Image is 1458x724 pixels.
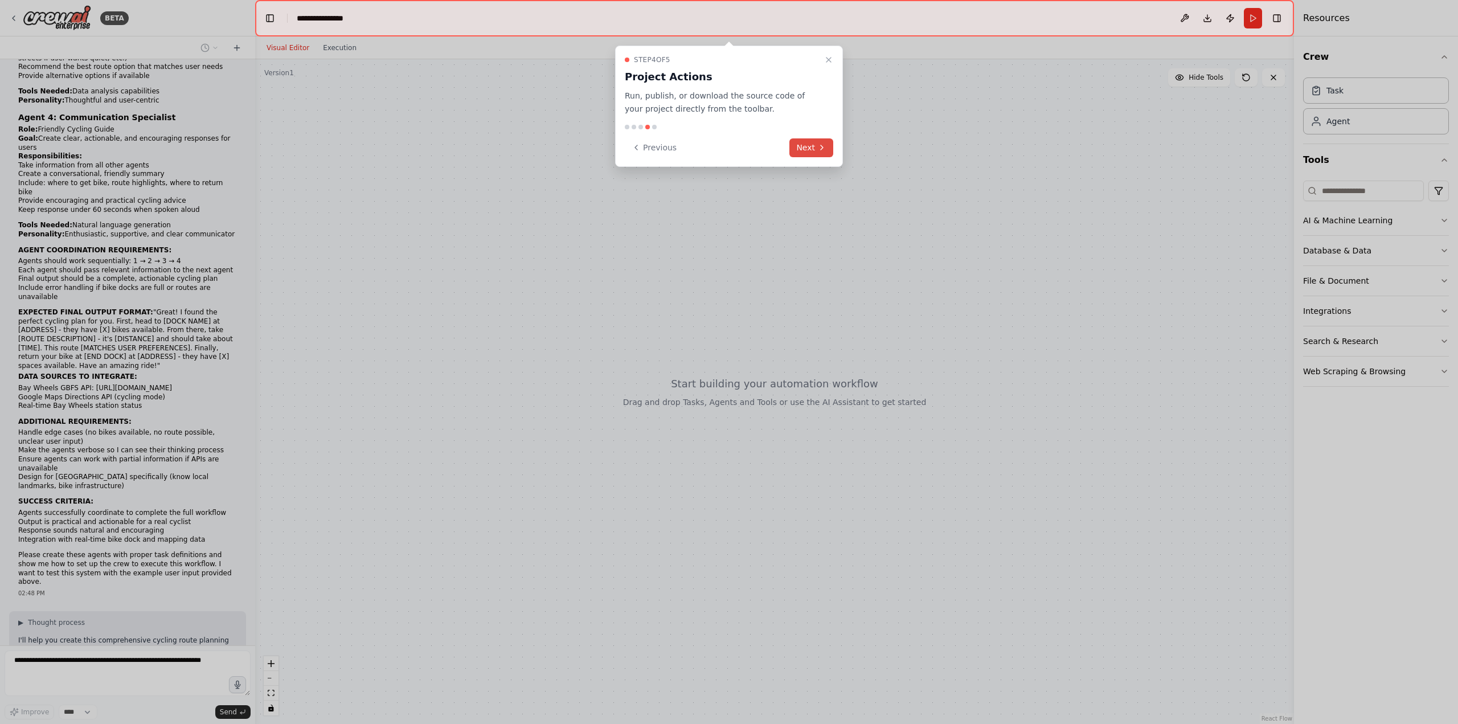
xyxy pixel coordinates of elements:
[822,53,836,67] button: Close walkthrough
[262,10,278,26] button: Hide left sidebar
[625,138,683,157] button: Previous
[625,69,820,85] h3: Project Actions
[625,89,820,116] p: Run, publish, or download the source code of your project directly from the toolbar.
[789,138,833,157] button: Next
[634,55,670,64] span: Step 4 of 5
